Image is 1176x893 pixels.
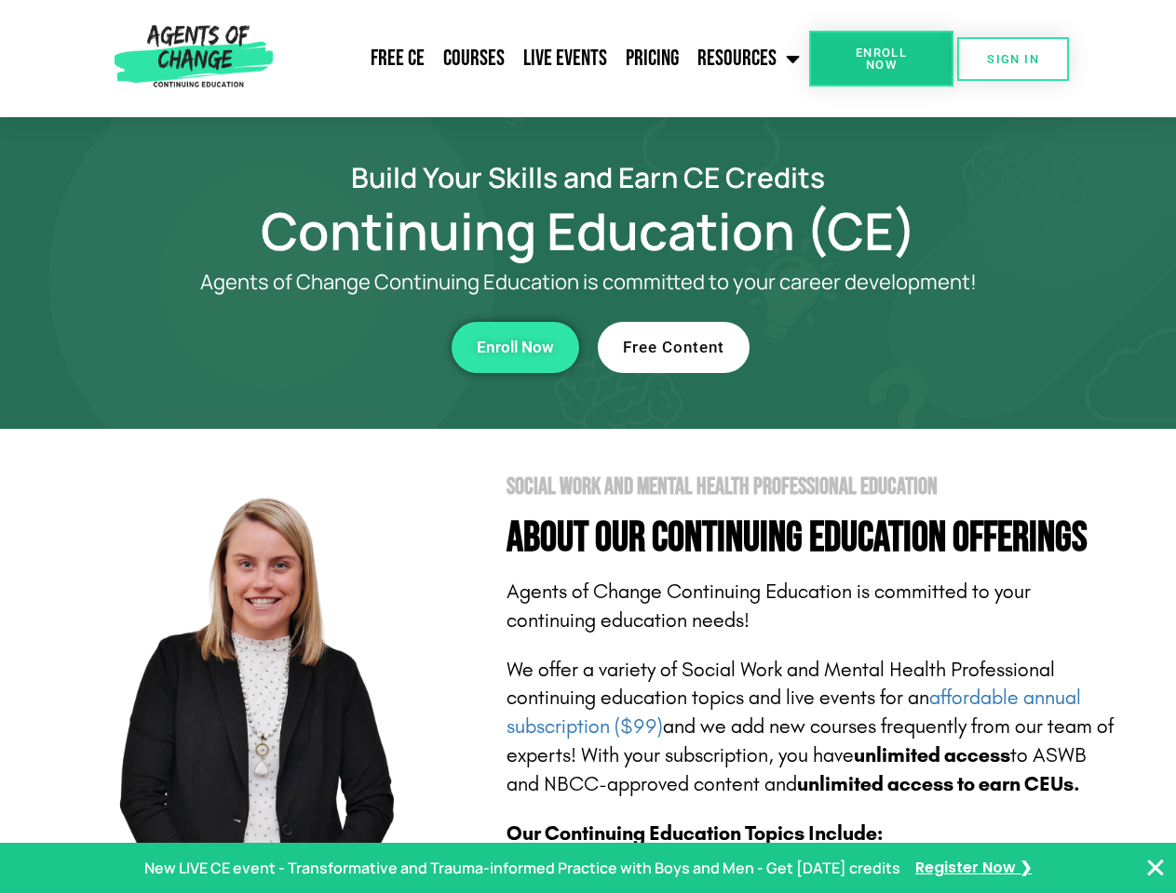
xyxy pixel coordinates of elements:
[1144,857,1167,879] button: Close Banner
[361,35,434,82] a: Free CE
[809,31,953,87] a: Enroll Now
[58,164,1119,191] h2: Build Your Skills and Earn CE Credits
[58,209,1119,252] h1: Continuing Education (CE)
[434,35,514,82] a: Courses
[452,322,579,373] a: Enroll Now
[507,517,1119,559] h4: About Our Continuing Education Offerings
[854,743,1010,767] b: unlimited access
[839,47,924,71] span: Enroll Now
[797,772,1080,796] b: unlimited access to earn CEUs.
[132,271,1045,294] p: Agents of Change Continuing Education is committed to your career development!
[280,35,809,82] nav: Menu
[507,821,883,846] b: Our Continuing Education Topics Include:
[987,53,1039,65] span: SIGN IN
[598,322,750,373] a: Free Content
[915,855,1032,882] a: Register Now ❯
[507,475,1119,499] h2: Social Work and Mental Health Professional Education
[957,37,1069,81] a: SIGN IN
[514,35,616,82] a: Live Events
[616,35,688,82] a: Pricing
[507,656,1119,799] p: We offer a variety of Social Work and Mental Health Professional continuing education topics and ...
[623,340,724,355] span: Free Content
[507,580,1031,633] span: Agents of Change Continuing Education is committed to your continuing education needs!
[144,855,900,882] p: New LIVE CE event - Transformative and Trauma-informed Practice with Boys and Men - Get [DATE] cr...
[477,340,554,355] span: Enroll Now
[688,35,809,82] a: Resources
